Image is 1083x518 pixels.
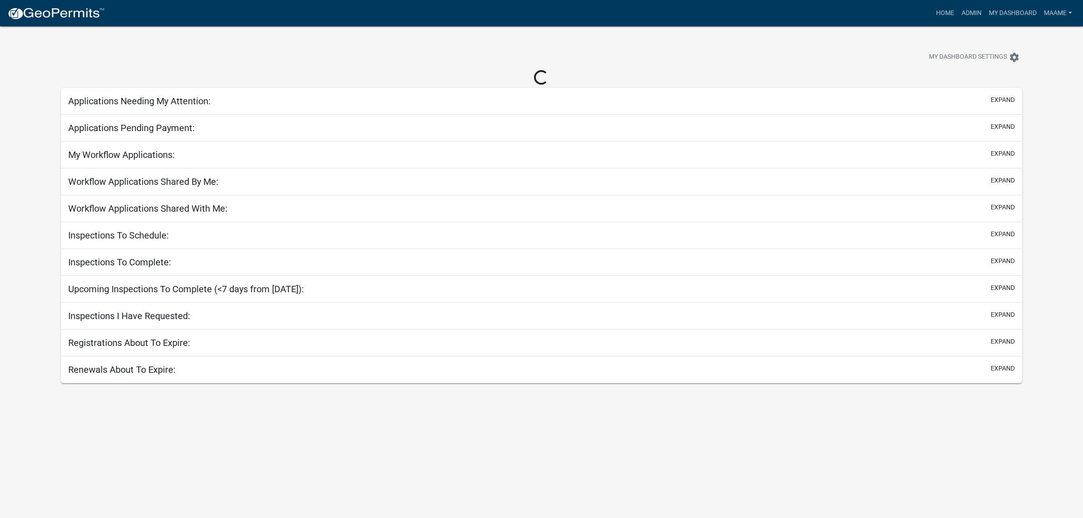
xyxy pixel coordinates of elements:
h5: Inspections To Complete: [68,257,171,268]
span: My Dashboard Settings [929,52,1007,63]
a: Maame [1040,5,1076,22]
h5: Upcoming Inspections To Complete (<7 days from [DATE]): [68,284,304,295]
h5: Inspections I Have Requested: [68,310,190,321]
button: expand [991,337,1015,346]
button: expand [991,283,1015,293]
button: expand [991,310,1015,320]
a: Home [932,5,958,22]
button: expand [991,176,1015,185]
button: expand [991,149,1015,158]
button: expand [991,122,1015,132]
h5: Applications Pending Payment: [68,122,195,133]
a: Admin [958,5,985,22]
button: expand [991,256,1015,266]
a: My Dashboard [985,5,1040,22]
h5: Renewals About To Expire: [68,364,176,375]
button: expand [991,95,1015,105]
button: expand [991,364,1015,373]
button: My Dashboard Settingssettings [922,48,1027,66]
h5: Registrations About To Expire: [68,337,190,348]
h5: Applications Needing My Attention: [68,96,211,107]
h5: Inspections To Schedule: [68,230,169,241]
h5: My Workflow Applications: [68,149,175,160]
button: expand [991,203,1015,212]
i: settings [1009,52,1020,63]
button: expand [991,229,1015,239]
h5: Workflow Applications Shared With Me: [68,203,227,214]
h5: Workflow Applications Shared By Me: [68,176,218,187]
